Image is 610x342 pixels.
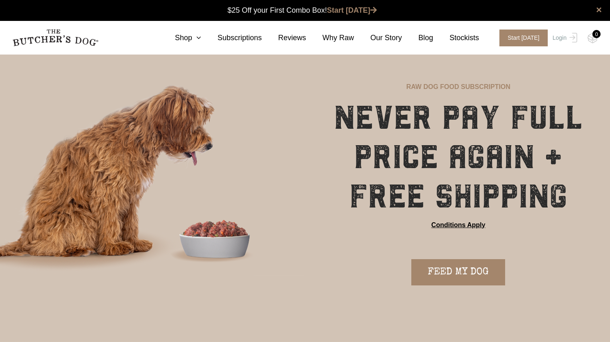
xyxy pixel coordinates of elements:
[327,6,377,14] a: Start [DATE]
[159,32,201,43] a: Shop
[491,30,551,46] a: Start [DATE]
[499,30,548,46] span: Start [DATE]
[354,32,402,43] a: Our Story
[262,32,306,43] a: Reviews
[201,32,262,43] a: Subscriptions
[411,259,505,285] a: FEED MY DOG
[402,32,433,43] a: Blog
[306,32,354,43] a: Why Raw
[431,220,485,230] a: Conditions Apply
[587,33,598,43] img: TBD_Cart-Empty.png
[596,5,602,15] a: close
[327,98,590,216] h1: NEVER PAY FULL PRICE AGAIN + FREE SHIPPING
[406,82,510,92] p: RAW DOG FOOD SUBSCRIPTION
[592,30,601,38] div: 0
[433,32,479,43] a: Stockists
[551,30,577,46] a: Login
